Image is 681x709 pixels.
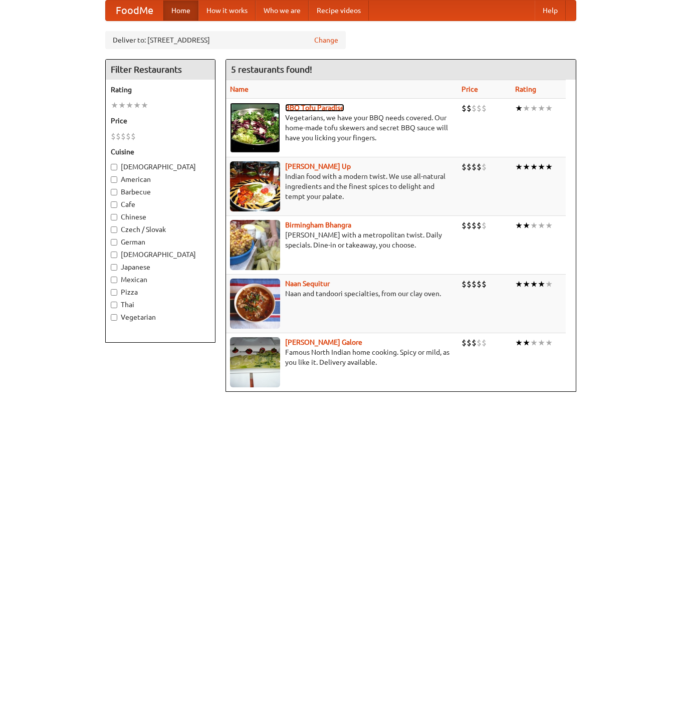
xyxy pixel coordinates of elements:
[111,201,117,208] input: Cafe
[111,264,117,271] input: Japanese
[477,220,482,231] li: $
[111,224,210,234] label: Czech / Slovak
[545,220,553,231] li: ★
[314,35,338,45] a: Change
[106,60,215,80] h4: Filter Restaurants
[523,337,530,348] li: ★
[530,337,538,348] li: ★
[230,347,454,367] p: Famous North Indian home cooking. Spicy or mild, as you like it. Delivery available.
[523,220,530,231] li: ★
[285,280,330,288] a: Naan Sequitur
[111,174,210,184] label: American
[126,100,133,111] li: ★
[472,103,477,114] li: $
[141,100,148,111] li: ★
[230,171,454,201] p: Indian food with a modern twist. We use all-natural ingredients and the finest spices to delight ...
[538,337,545,348] li: ★
[230,279,280,329] img: naansequitur.jpg
[545,161,553,172] li: ★
[116,131,121,142] li: $
[111,214,117,220] input: Chinese
[538,279,545,290] li: ★
[285,221,351,229] a: Birmingham Bhangra
[523,161,530,172] li: ★
[523,103,530,114] li: ★
[111,212,210,222] label: Chinese
[111,100,118,111] li: ★
[111,287,210,297] label: Pizza
[111,131,116,142] li: $
[538,220,545,231] li: ★
[477,161,482,172] li: $
[515,337,523,348] li: ★
[515,220,523,231] li: ★
[462,85,478,93] a: Price
[482,279,487,290] li: $
[462,279,467,290] li: $
[482,103,487,114] li: $
[105,31,346,49] div: Deliver to: [STREET_ADDRESS]
[285,104,344,112] a: BBQ Tofu Paradise
[467,161,472,172] li: $
[230,113,454,143] p: Vegetarians, we have your BBQ needs covered. Our home-made tofu skewers and secret BBQ sauce will...
[538,103,545,114] li: ★
[111,164,117,170] input: [DEMOGRAPHIC_DATA]
[472,337,477,348] li: $
[230,289,454,299] p: Naan and tandoori specialties, from our clay oven.
[530,161,538,172] li: ★
[111,187,210,197] label: Barbecue
[545,103,553,114] li: ★
[118,100,126,111] li: ★
[111,237,210,247] label: German
[111,147,210,157] h5: Cuisine
[472,220,477,231] li: $
[467,220,472,231] li: $
[462,337,467,348] li: $
[515,279,523,290] li: ★
[230,161,280,211] img: curryup.jpg
[111,262,210,272] label: Japanese
[462,161,467,172] li: $
[535,1,566,21] a: Help
[111,226,117,233] input: Czech / Slovak
[163,1,198,21] a: Home
[477,337,482,348] li: $
[230,337,280,387] img: currygalore.jpg
[111,176,117,183] input: American
[121,131,126,142] li: $
[111,199,210,209] label: Cafe
[230,85,249,93] a: Name
[111,289,117,296] input: Pizza
[472,161,477,172] li: $
[523,279,530,290] li: ★
[111,239,117,246] input: German
[515,85,536,93] a: Rating
[477,103,482,114] li: $
[462,103,467,114] li: $
[111,275,210,285] label: Mexican
[111,85,210,95] h5: Rating
[198,1,256,21] a: How it works
[230,103,280,153] img: tofuparadise.jpg
[309,1,369,21] a: Recipe videos
[477,279,482,290] li: $
[111,250,210,260] label: [DEMOGRAPHIC_DATA]
[111,162,210,172] label: [DEMOGRAPHIC_DATA]
[530,279,538,290] li: ★
[462,220,467,231] li: $
[133,100,141,111] li: ★
[111,277,117,283] input: Mexican
[467,279,472,290] li: $
[515,103,523,114] li: ★
[111,116,210,126] h5: Price
[545,279,553,290] li: ★
[530,103,538,114] li: ★
[111,252,117,258] input: [DEMOGRAPHIC_DATA]
[482,220,487,231] li: $
[230,230,454,250] p: [PERSON_NAME] with a metropolitan twist. Daily specials. Dine-in or takeaway, you choose.
[230,220,280,270] img: bhangra.jpg
[285,162,351,170] b: [PERSON_NAME] Up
